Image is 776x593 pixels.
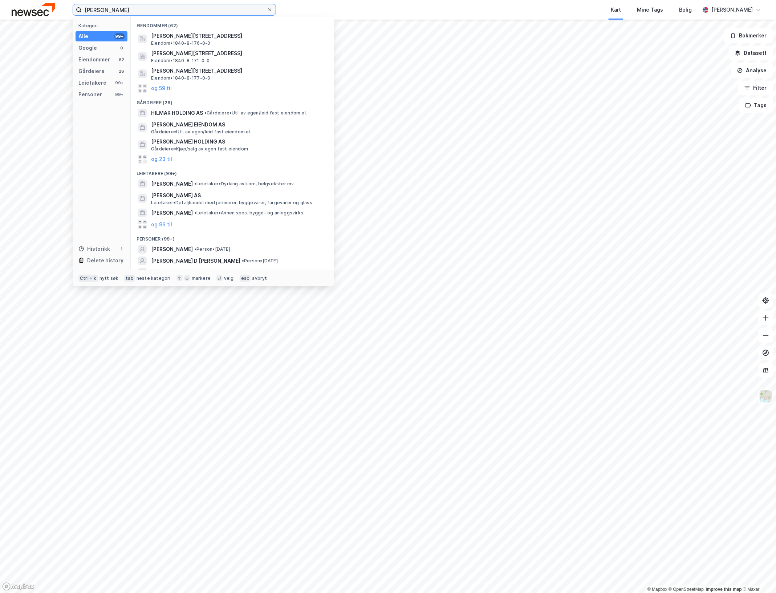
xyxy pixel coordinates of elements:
div: 62 [119,57,125,62]
span: Leietaker • Dyrking av korn, belgvekster mv. [194,181,295,187]
div: Delete history [87,256,123,265]
div: Leietakere [78,78,106,87]
div: Eiendommer (62) [131,17,334,30]
span: [PERSON_NAME][STREET_ADDRESS] [151,66,325,75]
div: 99+ [114,80,125,86]
div: Historikk [78,245,110,253]
span: Eiendom • 1840-8-176-0-0 [151,40,210,46]
button: og 59 til [151,84,172,93]
span: Gårdeiere • Kjøp/salg av egen fast eiendom [151,146,248,152]
span: [PERSON_NAME] [151,268,193,277]
div: markere [192,275,211,281]
div: Leietakere (99+) [131,165,334,178]
div: nytt søk [99,275,119,281]
div: 1 [119,246,125,252]
span: • [204,110,207,116]
div: avbryt [252,275,267,281]
span: • [194,181,196,186]
div: velg [224,275,234,281]
div: Kategori [78,23,127,28]
span: Leietaker • Detaljhandel med jernvarer, byggevarer, fargevarer og glass [151,200,312,206]
div: Google [78,44,97,52]
img: Z [759,390,773,403]
span: Eiendom • 1840-8-177-0-0 [151,75,210,81]
div: Bolig [679,5,692,14]
a: Mapbox [647,587,667,592]
span: [PERSON_NAME] [151,209,193,217]
div: Gårdeiere (26) [131,94,334,107]
div: Eiendommer [78,55,110,64]
span: • [194,210,196,215]
div: [PERSON_NAME] [711,5,753,14]
div: Alle [78,32,88,41]
a: Improve this map [706,587,742,592]
div: Gårdeiere [78,67,105,76]
span: Person • [DATE] [194,246,230,252]
div: 26 [119,68,125,74]
button: og 23 til [151,155,172,164]
div: 0 [119,45,125,51]
div: Personer [78,90,102,99]
span: [PERSON_NAME][STREET_ADDRESS] [151,49,325,58]
div: Kart [611,5,621,14]
button: Analyse [731,63,773,78]
div: 99+ [114,33,125,39]
span: [PERSON_NAME] AS [151,191,325,200]
div: tab [124,275,135,282]
span: Gårdeiere • Utl. av egen/leid fast eiendom el. [151,129,251,135]
span: [PERSON_NAME] D [PERSON_NAME] [151,257,240,265]
span: [PERSON_NAME] HOLDING AS [151,137,325,146]
img: newsec-logo.f6e21ccffca1b3a03d2d.png [12,3,55,16]
div: neste kategori [137,275,171,281]
span: [PERSON_NAME] [151,179,193,188]
button: Filter [738,81,773,95]
span: Eiendom • 1840-8-171-0-0 [151,58,210,64]
input: Søk på adresse, matrikkel, gårdeiere, leietakere eller personer [82,4,267,15]
div: esc [240,275,251,282]
button: Tags [739,98,773,113]
button: Bokmerker [724,28,773,43]
a: OpenStreetMap [669,587,704,592]
a: Mapbox homepage [2,582,34,591]
div: Mine Tags [637,5,663,14]
iframe: Chat Widget [740,558,776,593]
div: 99+ [114,92,125,97]
span: [PERSON_NAME] [151,245,193,254]
span: • [242,258,244,263]
span: Leietaker • Annen spes. bygge- og anleggsvirks. [194,210,304,216]
span: [PERSON_NAME][STREET_ADDRESS] [151,32,325,40]
div: Kontrollprogram for chat [740,558,776,593]
span: HILMAR HOLDING AS [151,109,203,117]
span: • [194,246,196,252]
div: Personer (99+) [131,230,334,243]
button: og 96 til [151,220,172,229]
div: Ctrl + k [78,275,98,282]
span: Gårdeiere • Utl. av egen/leid fast eiendom el. [204,110,307,116]
span: Person • [DATE] [242,258,278,264]
span: [PERSON_NAME] EIENDOM AS [151,120,325,129]
button: Datasett [729,46,773,60]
